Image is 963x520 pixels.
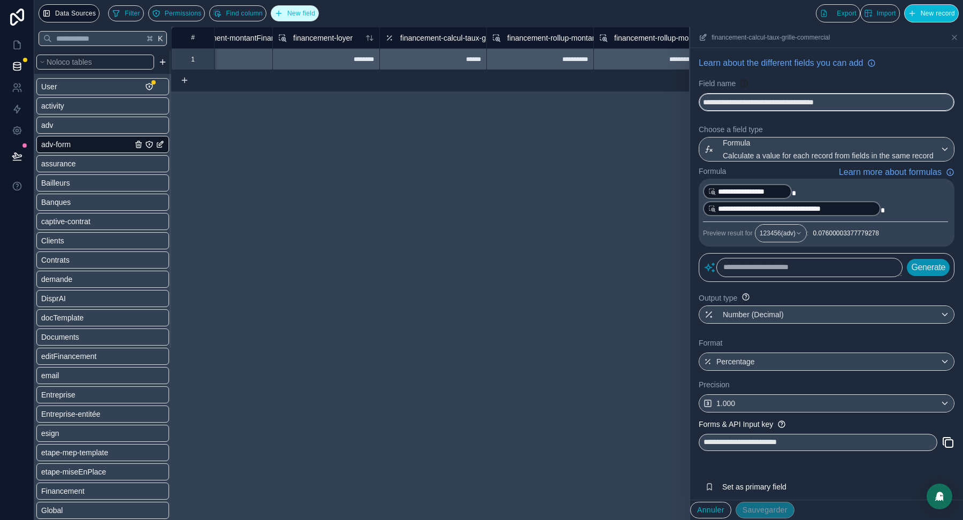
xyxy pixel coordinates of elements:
[41,332,79,342] span: Documents
[699,57,863,70] span: Learn about the different fields you can add
[41,486,132,496] a: Financement
[722,481,876,492] span: Set as primary field
[293,33,353,43] span: financement-loyer
[921,10,955,18] span: New record
[41,428,59,439] span: esign
[41,81,57,92] span: User
[41,293,66,304] span: DisprAI
[41,139,132,150] a: adv-form
[36,136,169,153] div: adv-form
[41,235,64,246] span: Clients
[41,197,71,208] span: Banques
[877,10,896,18] span: Import
[41,389,132,400] a: Entreprise
[41,255,70,265] span: Contrats
[907,259,950,276] button: Generate
[41,486,85,496] span: Financement
[41,120,53,131] span: adv
[191,55,195,64] div: 1
[36,367,169,384] div: email
[36,232,169,249] div: Clients
[716,356,755,367] span: Percentage
[699,305,954,324] button: Number (Decimal)
[41,158,76,169] span: assurance
[41,370,59,381] span: email
[36,425,169,442] div: esign
[699,137,954,162] button: FormulaCalculate a value for each record from fields in the same record
[180,34,206,42] div: #
[699,293,737,303] label: Output type
[36,290,169,307] div: DisprAI
[699,78,736,89] label: Field name
[41,428,132,439] a: esign
[41,178,132,188] a: Bailleurs
[36,406,169,423] div: Entreprise-entitée
[41,447,132,458] a: etape-mep-template
[36,251,169,269] div: Contrats
[36,309,169,326] div: docTemplate
[41,351,132,362] a: editFinancement
[699,124,954,135] label: Choose a field type
[839,166,942,179] span: Learn more about formulas
[41,332,132,342] a: Documents
[55,10,96,18] span: Data Sources
[41,158,132,169] a: assurance
[712,33,830,42] span: financement-calcul-taux-grille-commercial
[186,33,300,43] span: financement-montantFinanceFinal
[36,97,169,114] div: activity
[927,484,952,509] div: Open Intercom Messenger
[699,353,954,371] button: Percentage
[41,216,90,227] span: captive-contrat
[36,55,154,70] button: Noloco tables
[41,467,132,477] a: etape-miseEnPlace
[813,229,878,238] span: 0.07600003377779278
[755,224,807,242] button: 123456(adv)
[41,197,132,208] a: Banques
[507,33,646,43] span: financement-rollup-montanFinanceEstime
[699,419,773,430] label: Forms & API Input key
[36,174,169,192] div: Bailleurs
[41,447,108,458] span: etape-mep-template
[41,81,132,92] a: User
[723,309,784,320] span: Number (Decimal)
[157,35,164,42] span: K
[41,312,83,323] span: docTemplate
[47,57,92,67] span: Noloco tables
[41,216,132,227] a: captive-contrat
[108,5,143,21] button: Filter
[400,33,538,43] span: financement-calcul-taux-grille-commercial
[860,4,900,22] button: Import
[614,33,746,43] span: financement-rollup-montanFinanceFinal
[716,398,735,409] span: 1.000
[699,475,954,499] button: Set as primary field
[36,117,169,134] div: adv
[36,78,169,95] div: User
[699,338,954,348] label: Format
[816,4,860,22] button: Export
[41,120,132,131] a: adv
[41,505,63,516] span: Global
[41,467,106,477] span: etape-miseEnPlace
[148,5,205,21] button: Permissions
[900,4,959,22] a: New record
[699,57,876,70] a: Learn about the different fields you can add
[41,235,132,246] a: Clients
[226,10,263,18] span: Find column
[148,5,210,21] a: Permissions
[41,312,132,323] a: docTemplate
[41,293,132,304] a: DisprAI
[36,502,169,519] div: Global
[699,379,954,390] label: Precision
[41,255,132,265] a: Contrats
[904,4,959,22] button: New record
[209,5,266,21] button: Find column
[41,101,132,111] a: activity
[165,10,202,18] span: Permissions
[41,389,75,400] span: Entreprise
[41,101,64,111] span: activity
[41,409,101,419] span: Entreprise-entitée
[699,166,726,177] label: Formula
[41,370,132,381] a: email
[723,150,934,161] span: Calculate a value for each record from fields in the same record
[41,139,71,150] span: adv-form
